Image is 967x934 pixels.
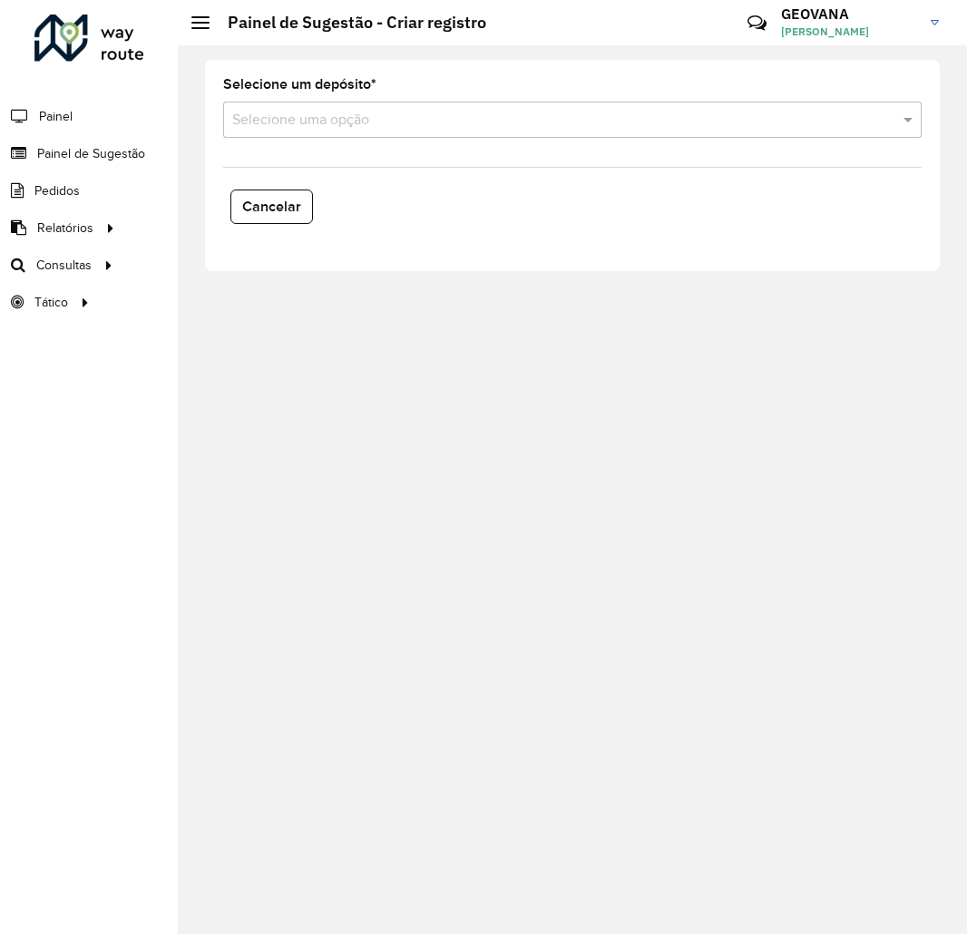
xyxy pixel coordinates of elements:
[210,13,486,33] h2: Painel de Sugestão - Criar registro
[242,199,301,214] span: Cancelar
[39,107,73,126] span: Painel
[230,190,313,224] button: Cancelar
[36,256,92,275] span: Consultas
[781,5,917,23] h3: GEOVANA
[737,4,777,43] a: Contato Rápido
[37,219,93,238] span: Relatórios
[223,73,376,95] label: Selecione um depósito
[34,293,68,312] span: Tático
[781,24,917,40] span: [PERSON_NAME]
[37,144,145,163] span: Painel de Sugestão
[34,181,80,200] span: Pedidos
